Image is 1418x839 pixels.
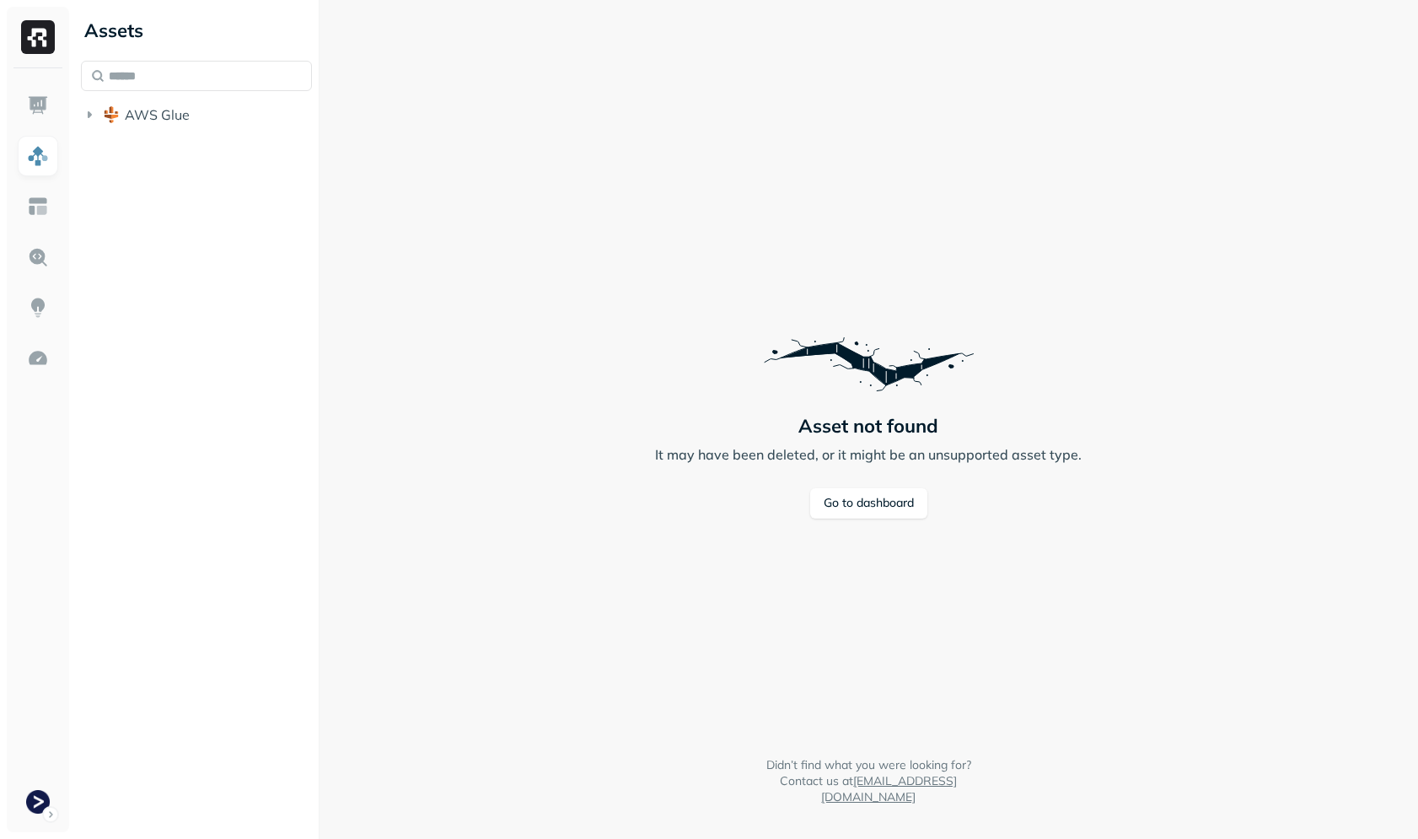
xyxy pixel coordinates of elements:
[27,145,49,167] img: Assets
[27,246,49,268] img: Query Explorer
[821,773,957,804] a: [EMAIL_ADDRESS][DOMAIN_NAME]
[81,17,312,44] div: Assets
[125,106,190,123] span: AWS Glue
[763,757,974,805] p: Didn’t find what you were looking for? Contact us at
[26,790,50,814] img: Terminal
[21,20,55,54] img: Ryft
[810,488,927,519] a: Go to dashboard
[27,297,49,319] img: Insights
[655,444,1082,465] p: It may have been deleted, or it might be an unsupported asset type.
[27,347,49,369] img: Optimization
[103,106,120,123] img: root
[27,196,49,218] img: Asset Explorer
[27,94,49,116] img: Dashboard
[798,414,938,438] p: Asset not found
[81,101,312,128] button: AWS Glue
[759,321,978,406] img: Error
